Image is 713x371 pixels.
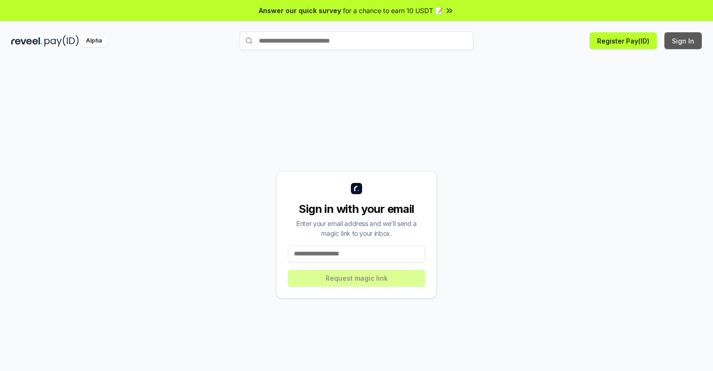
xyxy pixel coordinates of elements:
[590,32,657,49] button: Register Pay(ID)
[81,35,107,47] div: Alpha
[259,6,341,15] span: Answer our quick survey
[351,183,362,194] img: logo_small
[288,202,425,217] div: Sign in with your email
[664,32,702,49] button: Sign In
[343,6,443,15] span: for a chance to earn 10 USDT 📝
[288,218,425,238] div: Enter your email address and we’ll send a magic link to your inbox.
[11,35,43,47] img: reveel_dark
[44,35,79,47] img: pay_id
